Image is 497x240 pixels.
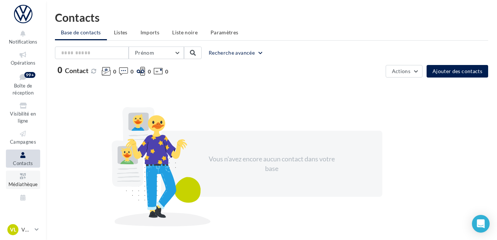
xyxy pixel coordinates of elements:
[55,12,488,23] h1: Contacts
[58,66,62,74] span: 0
[129,47,184,59] button: Prénom
[9,39,37,45] span: Notifications
[10,111,36,124] span: Visibilité en ligne
[24,72,35,78] div: 99+
[135,49,154,56] span: Prénom
[6,28,40,46] button: Notifications
[6,100,40,125] a: Visibilité en ligne
[13,160,33,166] span: Contacts
[8,181,38,187] span: Médiathèque
[208,154,335,173] div: Vous n'avez encore aucun contact dans votre base
[392,68,410,74] span: Actions
[131,68,133,75] span: 0
[148,68,151,75] span: 0
[6,49,40,67] a: Opérations
[10,226,16,233] span: VL
[6,192,40,210] a: Calendrier
[11,60,35,66] span: Opérations
[113,68,116,75] span: 0
[6,223,40,237] a: VL VW LA VERRIERE
[140,29,159,35] span: Imports
[6,150,40,168] a: Contacts
[114,29,128,35] span: Listes
[65,66,88,75] span: Contact
[21,226,32,233] p: VW LA VERRIERE
[472,215,490,233] div: Open Intercom Messenger
[6,128,40,146] a: Campagnes
[211,29,239,35] span: Paramètres
[6,71,40,97] a: Boîte de réception99+
[206,48,267,57] button: Recherche avancée
[13,83,34,96] span: Boîte de réception
[427,65,488,78] button: Ajouter des contacts
[386,65,423,78] button: Actions
[10,139,36,145] span: Campagnes
[6,171,40,189] a: Médiathèque
[165,68,168,75] span: 0
[172,29,198,35] span: Liste noire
